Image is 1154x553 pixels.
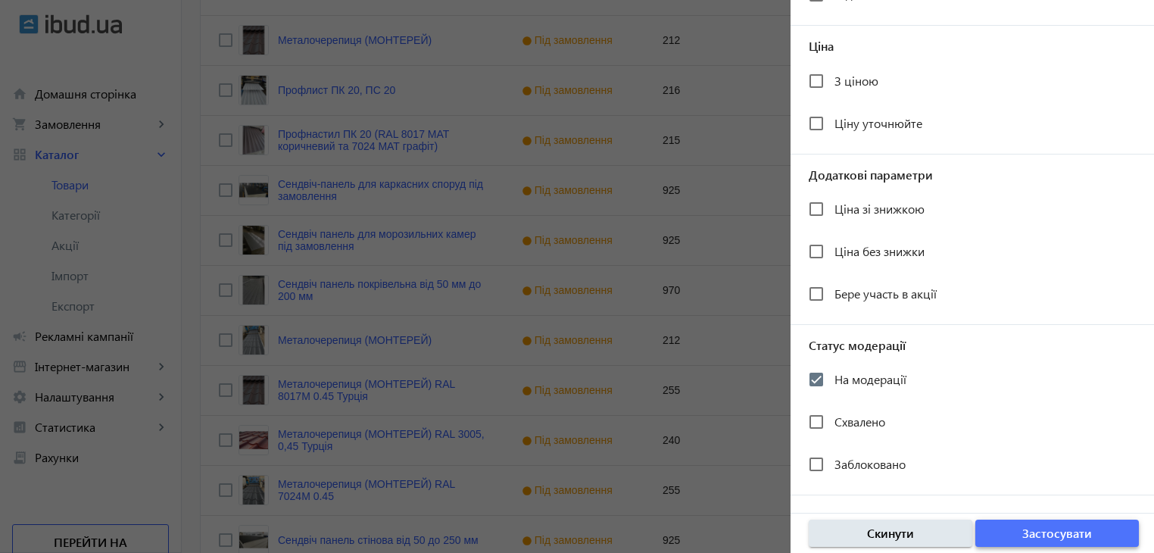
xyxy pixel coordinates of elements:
span: Заблоковано [834,456,906,472]
span: Ціна зі знижкою [834,201,925,217]
span: Бере участь в акції [834,286,937,301]
span: Статус модерації [791,337,1154,354]
span: Застосувати [1022,525,1092,542]
span: Ціну уточнюйте [834,115,922,131]
button: Скинути [809,520,972,547]
span: Додаткові параметри [791,167,1154,183]
span: Схвалено [834,414,885,430]
button: Застосувати [975,520,1139,547]
span: Ціна [791,38,1154,55]
span: Ціна без знижки [834,243,925,259]
span: З ціною [834,73,878,89]
span: На модерації [834,371,906,387]
span: Скинути [867,525,914,542]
